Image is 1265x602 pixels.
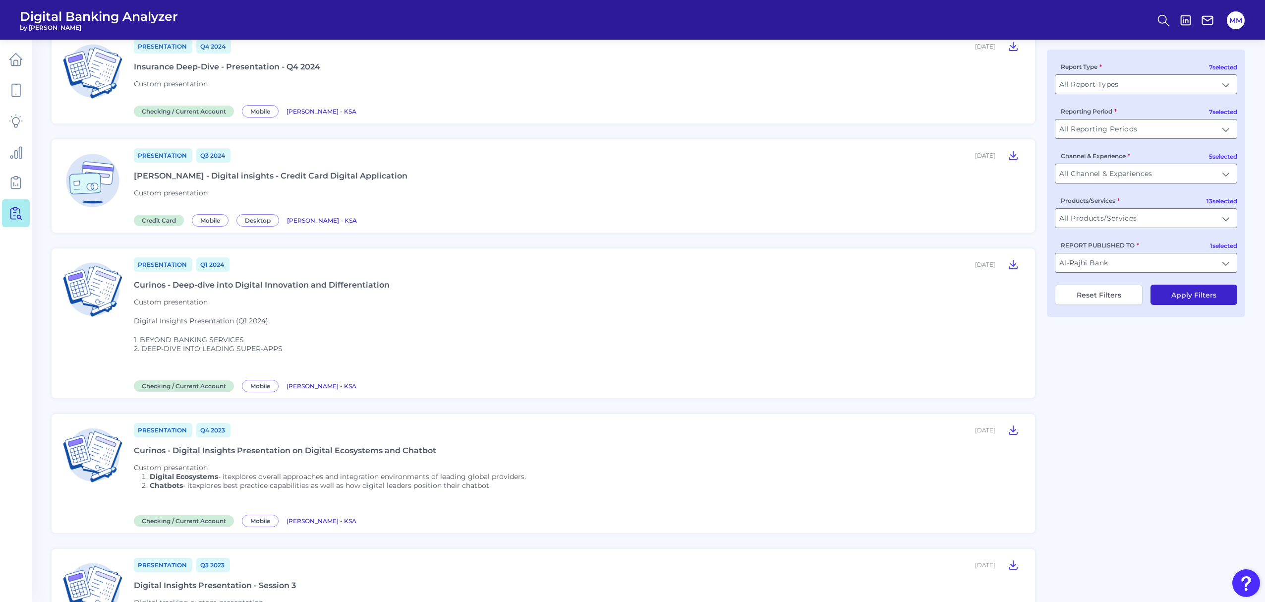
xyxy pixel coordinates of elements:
[150,472,218,481] strong: Digital Ecosystems
[287,106,356,116] a: [PERSON_NAME] - KSA
[134,171,407,181] div: [PERSON_NAME] - Digital insights - Credit Card Digital Application
[196,148,230,163] a: Q3 2024
[1061,63,1102,70] label: Report Type
[287,217,357,224] span: [PERSON_NAME] - KSA
[134,380,234,392] span: Checking / Current Account
[1003,557,1023,573] button: Digital Insights Presentation - Session 3
[150,481,183,490] strong: Chatbots
[287,517,356,525] span: [PERSON_NAME] - KSA
[1061,152,1130,160] label: Channel & Experience
[975,152,995,159] div: [DATE]
[287,108,356,115] span: [PERSON_NAME] - KSA
[150,472,526,481] li: - it
[242,515,279,527] span: Mobile
[236,215,283,225] a: Desktop
[242,380,279,392] span: Mobile
[134,257,192,272] a: Presentation
[1061,108,1117,115] label: Reporting Period
[20,9,178,24] span: Digital Banking Analyzer
[59,38,126,105] img: Checking / Current Account
[134,316,283,325] p: Digital Insights Presentation (Q1 2024):
[242,106,283,116] a: Mobile
[192,215,232,225] a: Mobile
[1061,241,1139,249] label: REPORT PUBLISHED TO
[975,561,995,569] div: [DATE]
[134,581,296,590] div: Digital Insights Presentation - Session 3
[228,472,526,481] span: explores overall approaches and integration environments of leading global providers.
[134,148,192,163] a: Presentation
[1003,38,1023,54] button: Insurance Deep-Dive - Presentation - Q4 2024
[134,463,208,472] span: Custom presentation
[975,426,995,434] div: [DATE]
[242,516,283,525] a: Mobile
[242,105,279,118] span: Mobile
[1227,11,1245,29] button: MM
[192,481,491,490] span: explores best practice capabilities as well as how digital leaders position their chatbot.
[134,558,192,572] a: Presentation
[1003,147,1023,163] button: Al Rajhi - Digital insights - Credit Card Digital Application
[134,423,192,437] a: Presentation
[134,446,436,455] div: Curinos - Digital Insights Presentation on Digital Ecosystems and Chatbot
[134,298,208,306] span: Custom presentation
[59,422,126,488] img: Checking / Current Account
[287,382,356,390] span: [PERSON_NAME] - KSA
[287,516,356,525] a: [PERSON_NAME] - KSA
[1003,422,1023,438] button: Curinos - Digital Insights Presentation on Digital Ecosystems and Chatbot
[134,215,184,226] span: Credit Card
[134,106,238,116] a: Checking / Current Account
[196,39,231,54] a: Q4 2024
[1003,256,1023,272] button: Curinos - Deep-dive into Digital Innovation and Differentiation
[59,256,126,323] img: Checking / Current Account
[975,261,995,268] div: [DATE]
[287,381,356,390] a: [PERSON_NAME] - KSA
[1055,285,1143,305] button: Reset Filters
[134,79,208,88] span: Custom presentation
[134,106,234,117] span: Checking / Current Account
[1150,285,1237,305] button: Apply Filters
[1232,569,1260,597] button: Open Resource Center
[1061,197,1120,204] label: Products/Services
[134,381,238,390] a: Checking / Current Account
[150,481,192,490] span: - it
[196,423,230,437] a: Q4 2023
[236,214,279,227] span: Desktop
[134,62,320,71] div: Insurance Deep-Dive - Presentation - Q4 2024
[192,214,229,227] span: Mobile
[59,147,126,214] img: Credit Card
[134,335,283,353] p: 1. BEYOND BANKING SERVICES 2. DEEP-DIVE INTO LEADING SUPER-APPS
[20,24,178,31] span: by [PERSON_NAME]
[287,215,357,225] a: [PERSON_NAME] - KSA
[242,381,283,390] a: Mobile
[134,215,188,225] a: Credit Card
[134,280,390,290] div: Curinos - Deep-dive into Digital Innovation and Differentiation
[134,515,234,527] span: Checking / Current Account
[134,39,192,54] a: Presentation
[196,257,230,272] a: Q1 2024
[975,43,995,50] div: [DATE]
[134,516,238,525] a: Checking / Current Account
[196,558,230,572] a: Q3 2023
[134,188,208,197] span: Custom presentation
